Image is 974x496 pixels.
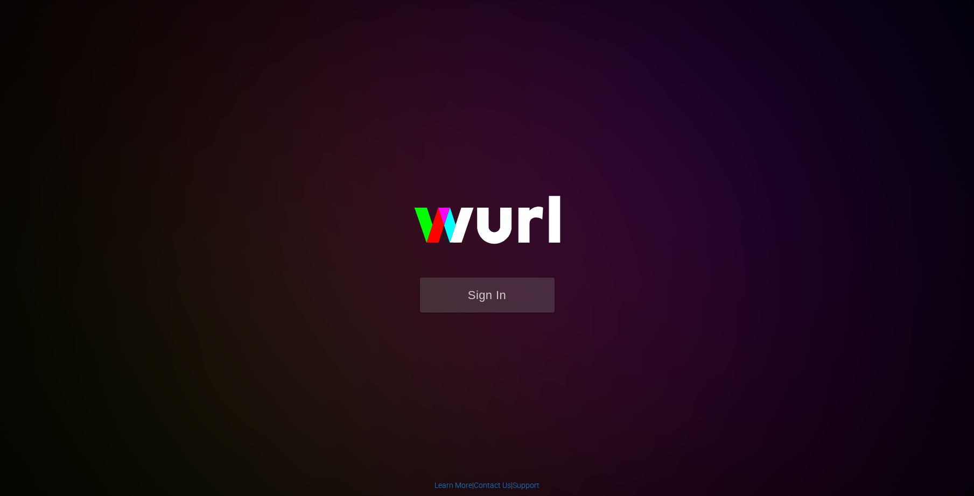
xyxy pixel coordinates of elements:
a: Learn More [435,481,472,490]
div: | | [435,480,539,491]
button: Sign In [420,278,555,313]
a: Support [513,481,539,490]
img: wurl-logo-on-black-223613ac3d8ba8fe6dc639794a292ebdb59501304c7dfd60c99c58986ef67473.svg [380,173,595,277]
a: Contact Us [474,481,511,490]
